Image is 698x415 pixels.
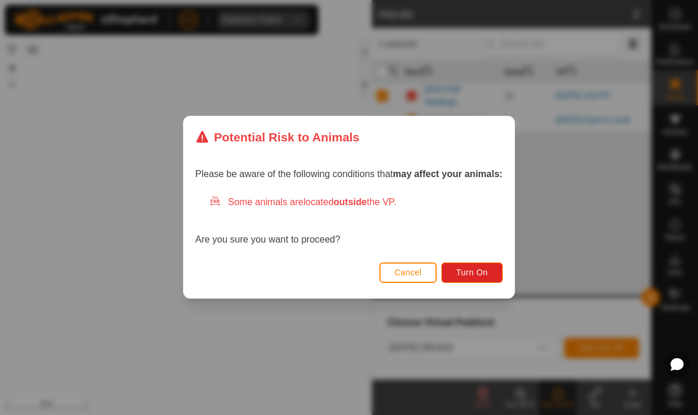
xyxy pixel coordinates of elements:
[195,170,503,179] span: Please be aware of the following conditions that
[195,196,503,247] div: Are you sure you want to proceed?
[395,268,422,278] span: Cancel
[393,170,503,179] strong: may affect your animals:
[209,196,503,210] div: Some animals are
[379,262,437,283] button: Cancel
[442,262,503,283] button: Turn On
[195,128,360,146] div: Potential Risk to Animals
[457,268,488,278] span: Turn On
[334,198,367,207] strong: outside
[303,198,396,207] span: located the VP.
